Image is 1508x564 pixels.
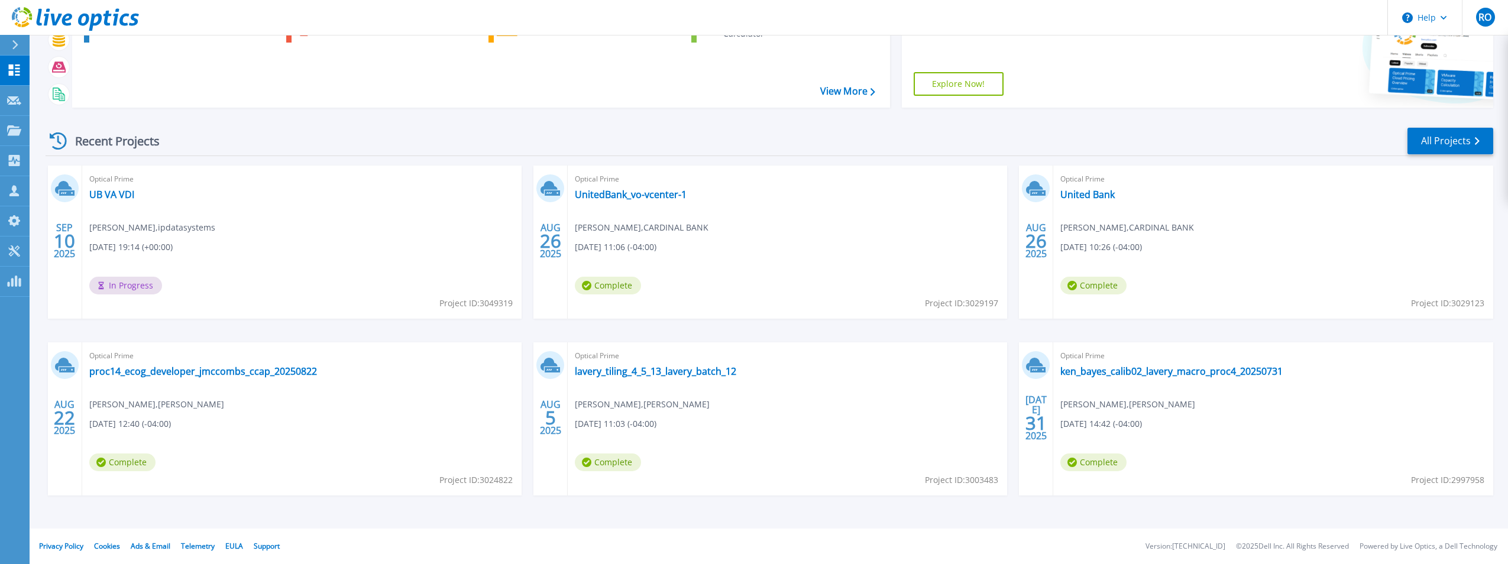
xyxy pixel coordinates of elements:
a: lavery_tiling_4_5_13_lavery_batch_12 [575,365,736,377]
a: Cookies [94,541,120,551]
span: Optical Prime [89,173,514,186]
span: Complete [89,453,156,471]
a: EULA [225,541,243,551]
a: Privacy Policy [39,541,83,551]
span: [PERSON_NAME] , CARDINAL BANK [1060,221,1194,234]
div: SEP 2025 [53,219,76,262]
span: Complete [1060,453,1127,471]
span: [DATE] 12:40 (-04:00) [89,417,171,430]
span: Project ID: 3003483 [925,474,998,487]
span: 26 [540,236,561,246]
span: 22 [54,413,75,423]
span: RO [1478,12,1491,22]
span: Project ID: 3049319 [439,297,513,310]
span: [DATE] 14:42 (-04:00) [1060,417,1142,430]
a: proc14_ecog_developer_jmccombs_ccap_20250822 [89,365,317,377]
a: Explore Now! [914,72,1004,96]
span: In Progress [89,277,162,294]
li: © 2025 Dell Inc. All Rights Reserved [1236,543,1349,550]
span: 5 [545,413,556,423]
span: 26 [1025,236,1047,246]
span: Complete [575,277,641,294]
a: Support [254,541,280,551]
span: [DATE] 19:14 (+00:00) [89,241,173,254]
span: 10 [54,236,75,246]
a: UB VA VDI [89,189,134,200]
span: Project ID: 3024822 [439,474,513,487]
div: AUG 2025 [1025,219,1047,262]
div: AUG 2025 [539,396,562,439]
span: Project ID: 2997958 [1411,474,1484,487]
span: [PERSON_NAME] , [PERSON_NAME] [89,398,224,411]
a: Telemetry [181,541,215,551]
span: Optical Prime [1060,173,1486,186]
div: Recent Projects [46,127,176,155]
span: Complete [1060,277,1127,294]
div: AUG 2025 [53,396,76,439]
a: Ads & Email [131,541,170,551]
span: [DATE] 10:26 (-04:00) [1060,241,1142,254]
span: Project ID: 3029123 [1411,297,1484,310]
a: UnitedBank_vo-vcenter-1 [575,189,687,200]
span: [DATE] 11:06 (-04:00) [575,241,656,254]
span: Complete [575,453,641,471]
a: ken_bayes_calib02_lavery_macro_proc4_20250731 [1060,365,1283,377]
span: Optical Prime [575,173,1000,186]
span: 31 [1025,418,1047,428]
span: Project ID: 3029197 [925,297,998,310]
span: Optical Prime [89,349,514,362]
a: All Projects [1407,128,1493,154]
span: [PERSON_NAME] , CARDINAL BANK [575,221,708,234]
div: [DATE] 2025 [1025,396,1047,439]
span: Optical Prime [1060,349,1486,362]
div: AUG 2025 [539,219,562,262]
li: Version: [TECHNICAL_ID] [1145,543,1225,550]
span: [PERSON_NAME] , [PERSON_NAME] [1060,398,1195,411]
span: [PERSON_NAME] , ipdatasystems [89,221,215,234]
a: United Bank [1060,189,1115,200]
a: View More [820,86,875,97]
span: [DATE] 11:03 (-04:00) [575,417,656,430]
span: [PERSON_NAME] , [PERSON_NAME] [575,398,710,411]
li: Powered by Live Optics, a Dell Technology [1360,543,1497,550]
span: Optical Prime [575,349,1000,362]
